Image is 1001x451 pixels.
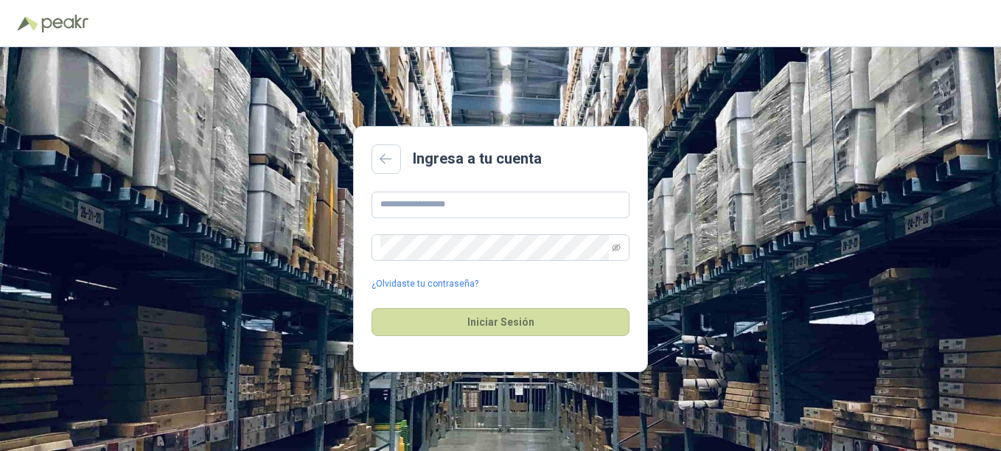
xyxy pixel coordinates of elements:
a: ¿Olvidaste tu contraseña? [372,277,478,291]
h2: Ingresa a tu cuenta [413,147,542,170]
img: Logo [18,16,38,31]
img: Peakr [41,15,88,32]
button: Iniciar Sesión [372,308,629,336]
span: eye-invisible [612,243,621,252]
